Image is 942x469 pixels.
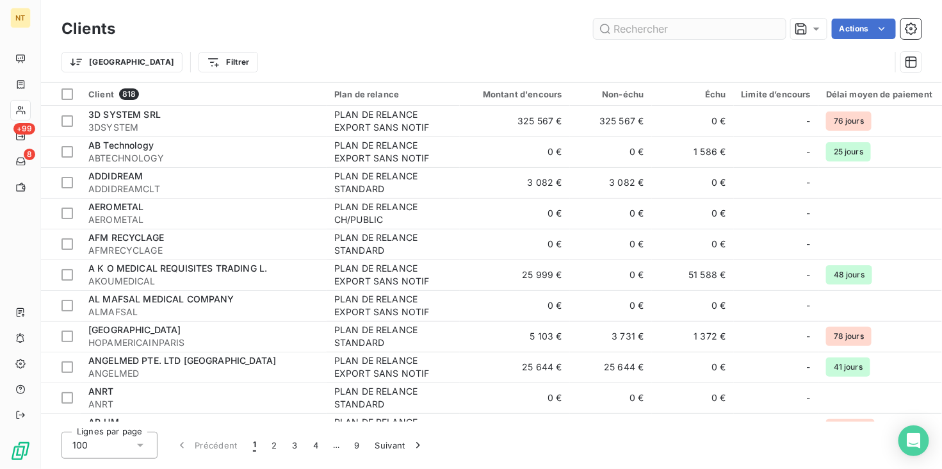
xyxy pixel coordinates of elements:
span: AP-HM [88,416,119,427]
div: PLAN DE RELANCE CH/PUBLIC [334,416,452,441]
span: - [807,145,811,158]
span: - [807,299,811,312]
td: 25 644 € [460,352,570,383]
span: ABTECHNOLOGY [88,152,319,165]
div: PLAN DE RELANCE STANDARD [334,231,452,257]
h3: Clients [61,17,115,40]
span: 76 jours [826,111,872,131]
button: Précédent [168,432,245,459]
span: [GEOGRAPHIC_DATA] [88,324,181,335]
td: 0 € [652,167,734,198]
span: AKOUMEDICAL [88,275,319,288]
span: 3D SYSTEM SRL [88,109,161,120]
span: 100 [72,439,88,452]
button: Actions [832,19,896,39]
td: 0 € [570,259,652,290]
td: 1 372 € [652,321,734,352]
div: PLAN DE RELANCE EXPORT SANS NOTIF [334,354,452,380]
button: [GEOGRAPHIC_DATA] [61,52,183,72]
div: PLAN DE RELANCE STANDARD [334,324,452,349]
span: … [326,435,346,456]
div: PLAN DE RELANCE STANDARD [334,385,452,411]
div: Échu [660,89,726,99]
span: Client [88,89,114,99]
span: - [807,330,811,343]
span: 3DSYSTEM [88,121,319,134]
span: AL MAFSAL MEDICAL COMPANY [88,293,234,304]
td: 0 € [652,290,734,321]
span: ADDIDREAM [88,170,143,181]
td: 0 € [570,290,652,321]
span: AFM RECYCLAGE [88,232,164,243]
span: A K O MEDICAL REQUISITES TRADING L. [88,263,267,274]
div: NT [10,8,31,28]
td: 0 € [460,383,570,413]
button: 2 [264,432,284,459]
td: 3 731 € [570,321,652,352]
td: 0 € [570,198,652,229]
td: 0 € [570,136,652,167]
button: 9 [346,432,367,459]
div: PLAN DE RELANCE STANDARD [334,170,452,195]
td: 0 € [460,136,570,167]
td: 25 644 € [570,352,652,383]
td: 34 329 € [570,413,652,444]
span: - [807,176,811,189]
button: 4 [305,432,326,459]
button: 3 [285,432,305,459]
span: 818 [119,88,139,100]
span: ANGELMED [88,367,319,380]
span: 41 jours [826,358,870,377]
span: 129 jours [826,419,875,438]
span: AFMRECYCLAGE [88,244,319,257]
span: ANRT [88,398,319,411]
div: PLAN DE RELANCE EXPORT SANS NOTIF [334,293,452,318]
span: ANGELMED PTE. LTD [GEOGRAPHIC_DATA] [88,355,276,366]
span: - [807,207,811,220]
td: 25 999 € [460,259,570,290]
button: Filtrer [199,52,257,72]
div: Open Intercom Messenger [898,425,929,456]
div: Limite d’encours [742,89,811,99]
input: Rechercher [594,19,786,39]
span: - [807,361,811,374]
span: +99 [13,123,35,135]
span: AB Technology [88,140,154,151]
span: - [807,115,811,128]
td: 3 082 € [570,167,652,198]
div: PLAN DE RELANCE EXPORT SANS NOTIF [334,262,452,288]
span: ADDIDREAMCLT [88,183,319,195]
div: PLAN DE RELANCE EXPORT SANS NOTIF [334,139,452,165]
td: 0 € [460,290,570,321]
span: 8 [24,149,35,160]
span: 78 jours [826,327,872,346]
td: 0 € [570,229,652,259]
div: Non-échu [578,89,644,99]
td: 1 586 € [652,136,734,167]
span: 25 jours [826,142,871,161]
td: 325 567 € [460,106,570,136]
td: 0 € [652,229,734,259]
span: - [807,268,811,281]
td: 0 € [652,106,734,136]
span: - [807,238,811,251]
td: 0 € [652,383,734,413]
span: - [807,391,811,404]
td: 5 103 € [460,321,570,352]
img: Logo LeanPay [10,441,31,461]
td: 0 € [652,352,734,383]
td: 325 567 € [570,106,652,136]
span: 48 jours [826,265,872,284]
span: ANRT [88,386,114,397]
td: 51 588 € [652,259,734,290]
span: AEROMETAL [88,201,143,212]
td: 0 € [570,383,652,413]
span: AEROMETAL [88,213,319,226]
div: Montant d'encours [467,89,562,99]
td: 0 € [652,198,734,229]
td: 153 748 € [460,413,570,444]
td: 6 735 € [652,413,734,444]
span: ALMAFSAL [88,306,319,318]
td: 3 082 € [460,167,570,198]
div: PLAN DE RELANCE EXPORT SANS NOTIF [334,108,452,134]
